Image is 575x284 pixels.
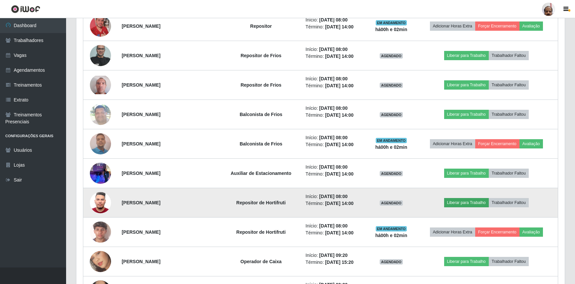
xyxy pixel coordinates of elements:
li: Término: [306,141,364,148]
strong: [PERSON_NAME] [122,259,160,264]
button: Adicionar Horas Extra [430,21,475,31]
button: Liberar para Trabalho [444,51,489,60]
li: Início: [306,105,364,112]
strong: [PERSON_NAME] [122,229,160,235]
time: [DATE] 14:00 [325,171,354,177]
button: Avaliação [519,139,543,148]
button: Trabalhador Faltou [489,51,529,60]
strong: [PERSON_NAME] [122,23,160,29]
button: Trabalhador Faltou [489,169,529,178]
time: [DATE] 14:00 [325,83,354,88]
strong: [PERSON_NAME] [122,53,160,58]
strong: há 00 h e 02 min [375,233,407,238]
strong: [PERSON_NAME] [122,112,160,117]
li: Início: [306,164,364,171]
li: Início: [306,252,364,259]
strong: Repositor de Hortifruti [236,229,286,235]
button: Liberar para Trabalho [444,110,489,119]
button: Trabalhador Faltou [489,257,529,266]
button: Liberar para Trabalho [444,257,489,266]
li: Início: [306,193,364,200]
span: AGENDADO [380,53,403,59]
time: [DATE] 08:00 [319,76,348,81]
button: Trabalhador Faltou [489,110,529,119]
button: Liberar para Trabalho [444,198,489,207]
img: 1756996657392.jpeg [90,188,111,217]
img: 1757350005231.jpeg [90,159,111,187]
time: [DATE] 08:00 [319,164,348,170]
li: Início: [306,46,364,53]
img: CoreUI Logo [11,5,40,13]
time: [DATE] 14:00 [325,201,354,206]
button: Forçar Encerramento [475,21,519,31]
strong: [PERSON_NAME] [122,200,160,205]
li: Início: [306,134,364,141]
img: 1655148070426.jpeg [90,41,111,69]
span: AGENDADO [380,259,403,264]
strong: [PERSON_NAME] [122,82,160,88]
strong: Repositor [250,23,272,29]
button: Liberar para Trabalho [444,80,489,90]
strong: Auxiliar de Estacionamento [231,171,291,176]
li: Término: [306,171,364,178]
img: 1758025525824.jpeg [90,213,111,251]
time: [DATE] 15:20 [325,260,354,265]
span: EM ANDAMENTO [376,138,407,143]
img: 1697490161329.jpeg [90,100,111,128]
time: [DATE] 14:00 [325,230,354,235]
li: Término: [306,82,364,89]
img: 1725123414689.jpeg [90,243,111,280]
button: Adicionar Horas Extra [430,139,475,148]
time: [DATE] 09:20 [319,253,348,258]
span: AGENDADO [380,83,403,88]
strong: Repositor de Hortifruti [236,200,286,205]
time: [DATE] 14:00 [325,112,354,118]
button: Trabalhador Faltou [489,80,529,90]
span: AGENDADO [380,171,403,176]
button: Avaliação [519,21,543,31]
strong: há 00 h e 02 min [375,27,407,32]
li: Término: [306,200,364,207]
time: [DATE] 08:00 [319,223,348,228]
li: Término: [306,23,364,30]
strong: Operador de Caixa [241,259,282,264]
span: EM ANDAMENTO [376,20,407,25]
button: Trabalhador Faltou [489,198,529,207]
time: [DATE] 14:00 [325,54,354,59]
strong: [PERSON_NAME] [122,171,160,176]
li: Início: [306,17,364,23]
li: Início: [306,223,364,229]
li: Término: [306,259,364,266]
time: [DATE] 08:00 [319,47,348,52]
button: Avaliação [519,227,543,237]
time: [DATE] 14:00 [325,142,354,147]
img: 1701787542098.jpeg [90,76,111,95]
img: 1747319122183.jpeg [90,130,111,158]
li: Término: [306,112,364,119]
li: Término: [306,229,364,236]
time: [DATE] 08:00 [319,135,348,140]
strong: Balconista de Frios [240,112,282,117]
img: 1741878920639.jpeg [90,7,111,45]
strong: Repositor de Frios [241,53,282,58]
button: Forçar Encerramento [475,139,519,148]
span: EM ANDAMENTO [376,226,407,231]
strong: Balconista de Frios [240,141,282,146]
button: Forçar Encerramento [475,227,519,237]
button: Liberar para Trabalho [444,169,489,178]
li: Início: [306,75,364,82]
span: AGENDADO [380,200,403,206]
button: Adicionar Horas Extra [430,227,475,237]
time: [DATE] 08:00 [319,194,348,199]
time: [DATE] 08:00 [319,105,348,111]
time: [DATE] 14:00 [325,24,354,29]
span: AGENDADO [380,112,403,117]
li: Término: [306,53,364,60]
strong: há 00 h e 02 min [375,144,407,150]
strong: [PERSON_NAME] [122,141,160,146]
time: [DATE] 08:00 [319,17,348,22]
strong: Repositor de Frios [241,82,282,88]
